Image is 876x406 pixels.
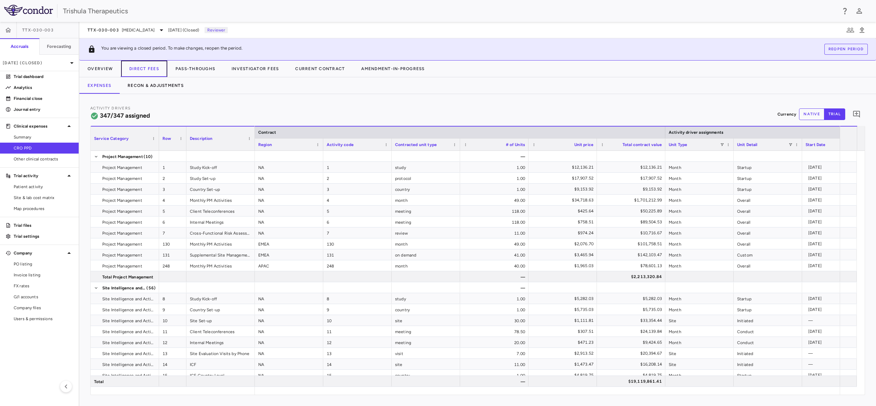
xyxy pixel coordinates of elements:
span: Description [190,136,213,141]
div: NA [255,206,323,216]
div: NA [255,217,323,227]
div: NA [255,184,323,194]
div: Cross-Functional Risk Assessment - Review [186,227,255,238]
div: 1.00 [460,370,528,380]
div: Month [665,337,734,348]
button: Amendment-In-Progress [353,61,433,77]
div: Startup [734,304,802,315]
div: month [392,260,460,271]
div: EMEA [255,249,323,260]
div: Monthly PM Activities [186,260,255,271]
div: Monthly PM Activities [186,195,255,205]
div: NA [255,304,323,315]
div: Month [665,227,734,238]
button: Pass-Throughs [167,61,223,77]
span: Project Management [102,151,143,162]
div: Site [665,315,734,326]
div: meeting [392,217,460,227]
div: 130 [159,238,186,249]
div: [DATE] [808,293,867,304]
div: 7 [159,227,186,238]
span: Project Management [102,206,142,217]
div: meeting [392,337,460,348]
span: Project Management [102,250,142,261]
div: 1.00 [460,173,528,183]
div: $12,136.21 [603,162,662,173]
span: Activity code [327,142,354,147]
div: Month [665,326,734,337]
div: 12 [323,337,392,348]
div: $101,758.51 [603,238,662,249]
div: 1.00 [460,162,528,172]
div: $2,076.70 [535,238,593,249]
span: Site Intelligence and Activation [102,359,155,370]
div: Supplemental Site Management Unit [DATE]-[DATE] - EMEA [186,249,255,260]
div: $19,119,861.41 [603,376,662,387]
span: Total contract value [623,142,662,147]
div: — [808,315,867,326]
div: [DATE] [808,326,867,337]
div: [DATE] [808,337,867,348]
p: Company [14,250,65,256]
span: Project Management [102,162,142,173]
div: $2,913.52 [535,348,593,359]
span: Project Management [102,228,142,239]
span: CRO PPD [14,145,73,151]
div: meeting [392,326,460,337]
div: 1 [323,162,392,172]
span: FX rates [14,283,73,289]
div: 10 [323,315,392,326]
div: 13 [323,348,392,358]
h6: Forecasting [47,43,71,50]
span: TTX-030-003 [22,27,54,33]
div: Month [665,293,734,304]
div: 131 [159,249,186,260]
button: Overview [79,61,121,77]
span: Company files [14,305,73,311]
button: trial [824,108,845,120]
p: [DATE] (Closed) [3,60,68,66]
p: Financial close [14,95,73,102]
div: site [392,359,460,369]
div: [DATE] [808,249,867,260]
div: Study Set-up [186,173,255,183]
div: 9 [323,304,392,315]
div: Internal Meetings [186,337,255,348]
div: NA [255,227,323,238]
div: 78.50 [460,326,528,337]
span: Site Intelligence and Activation [102,283,146,293]
div: Month [665,238,734,249]
div: 6 [159,217,186,227]
div: 41.00 [460,249,528,260]
div: Client Teleconferences [186,326,255,337]
div: $16,208.14 [603,359,662,370]
div: Month [665,260,734,271]
div: Month [665,184,734,194]
div: 4 [159,195,186,205]
div: 5 [323,206,392,216]
div: Month [665,249,734,260]
span: Site Intelligence and Activation [102,370,155,381]
span: Summary [14,134,73,140]
div: study [392,162,460,172]
div: Custom [734,249,802,260]
span: Map procedures [14,206,73,212]
div: on demand [392,249,460,260]
div: EMEA [255,238,323,249]
button: native [799,108,824,120]
span: Site Intelligence and Activation [102,326,155,337]
div: [DATE] [808,238,867,249]
h6: 347/347 assigned [100,111,150,120]
span: Project Management [102,261,142,272]
div: Startup [734,293,802,304]
div: Conduct [734,337,802,348]
div: 8 [159,293,186,304]
div: Startup [734,162,802,172]
p: Journal entry [14,106,73,113]
span: Users & permissions [14,316,73,322]
div: Internal Meetings [186,217,255,227]
div: — [460,376,528,387]
div: $9,153.92 [535,184,593,195]
span: Service Category [94,136,129,141]
div: Study Kick-off [186,162,255,172]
